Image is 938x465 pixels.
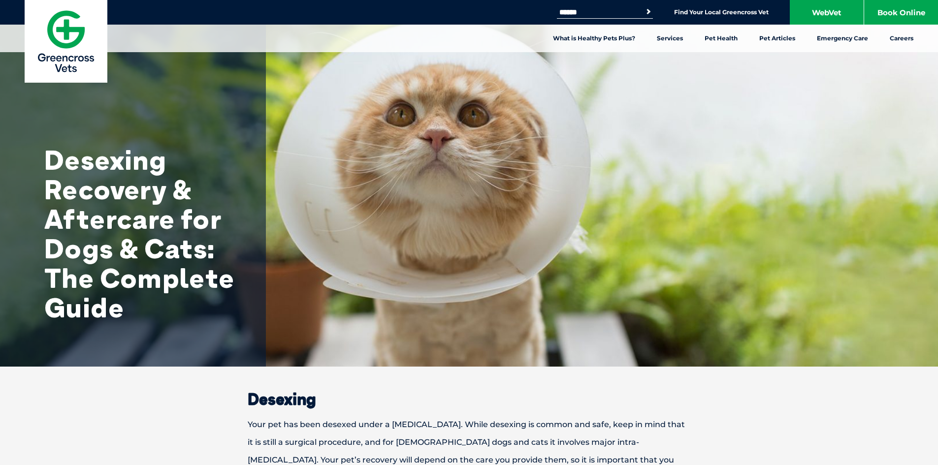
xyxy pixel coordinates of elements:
a: What is Healthy Pets Plus? [542,25,646,52]
a: Services [646,25,694,52]
a: Pet Articles [748,25,806,52]
a: Careers [879,25,924,52]
a: Find Your Local Greencross Vet [674,8,769,16]
button: Search [644,7,653,17]
a: Emergency Care [806,25,879,52]
a: Pet Health [694,25,748,52]
strong: Desexing [248,389,316,409]
h1: Desexing Recovery & Aftercare for Dogs & Cats: The Complete Guide [44,145,241,322]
